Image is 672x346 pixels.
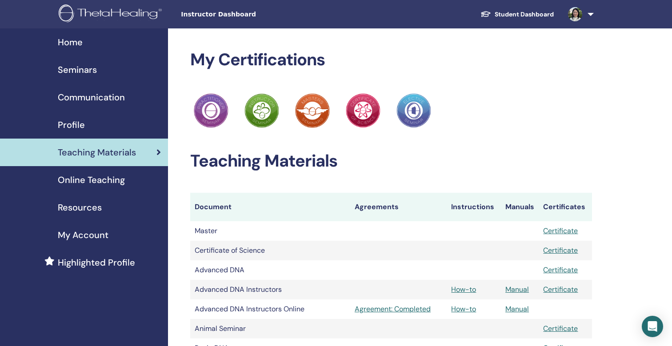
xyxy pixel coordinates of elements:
[59,4,165,24] img: logo.png
[58,146,136,159] span: Teaching Materials
[190,319,350,338] td: Animal Seminar
[543,285,578,294] a: Certificate
[480,10,491,18] img: graduation-cap-white.svg
[190,280,350,299] td: Advanced DNA Instructors
[181,10,314,19] span: Instructor Dashboard
[295,93,330,128] img: Practitioner
[543,226,578,235] a: Certificate
[58,256,135,269] span: Highlighted Profile
[58,173,125,187] span: Online Teaching
[642,316,663,337] div: Open Intercom Messenger
[346,93,380,128] img: Practitioner
[447,193,501,221] th: Instructions
[190,260,350,280] td: Advanced DNA
[473,6,561,23] a: Student Dashboard
[543,246,578,255] a: Certificate
[505,285,529,294] a: Manual
[190,241,350,260] td: Certificate of Science
[58,91,125,104] span: Communication
[244,93,279,128] img: Practitioner
[568,7,582,21] img: default.jpg
[505,304,529,314] a: Manual
[194,93,228,128] img: Practitioner
[58,201,102,214] span: Resources
[190,151,592,171] h2: Teaching Materials
[58,36,83,49] span: Home
[543,324,578,333] a: Certificate
[190,221,350,241] td: Master
[58,63,97,76] span: Seminars
[543,265,578,274] a: Certificate
[190,50,592,70] h2: My Certifications
[451,304,476,314] a: How-to
[190,193,350,221] th: Document
[58,118,85,131] span: Profile
[451,285,476,294] a: How-to
[58,228,108,242] span: My Account
[190,299,350,319] td: Advanced DNA Instructors Online
[350,193,447,221] th: Agreements
[396,93,431,128] img: Practitioner
[501,193,539,221] th: Manuals
[539,193,592,221] th: Certificates
[355,304,442,314] a: Agreement: Completed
